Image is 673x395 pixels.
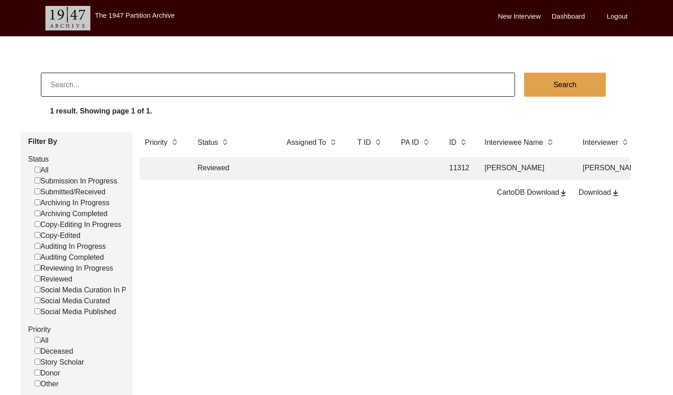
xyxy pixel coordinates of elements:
[35,357,84,368] label: Story Scholar
[479,157,570,180] td: [PERSON_NAME]
[375,137,381,147] img: sort-button.png
[35,285,151,296] label: Social Media Curation In Progress
[607,11,628,22] label: Logout
[192,157,274,180] td: Reviewed
[35,346,73,357] label: Deceased
[35,297,40,303] input: Social Media Curated
[35,296,110,306] label: Social Media Curated
[35,178,40,183] input: Submission In Progress
[35,337,40,343] input: All
[401,137,419,148] label: PA ID
[35,252,104,263] label: Auditing Completed
[35,188,40,194] input: Submitted/Received
[35,380,40,386] input: Other
[45,6,90,30] img: header-logo.png
[35,263,113,274] label: Reviewing In Progress
[485,137,543,148] label: Interviewee Name
[35,241,106,252] label: Auditing In Progress
[35,187,105,197] label: Submitted/Received
[171,137,178,147] img: sort-button.png
[583,137,618,148] label: Interviewer
[35,359,40,365] input: Story Scholar
[547,137,553,147] img: sort-button.png
[579,187,619,198] div: Download
[423,137,429,147] img: sort-button.png
[559,189,568,197] img: download-button.png
[35,276,40,281] input: Reviewed
[35,219,121,230] label: Copy-Editing In Progress
[35,286,40,292] input: Social Media Curation In Progress
[35,265,40,271] input: Reviewing In Progress
[35,210,40,216] input: Archiving Completed
[330,137,336,147] img: sort-button.png
[95,11,175,19] label: The 1947 Partition Archive
[35,176,117,187] label: Submission In Progress
[35,348,40,354] input: Deceased
[35,199,40,205] input: Archiving In Progress
[524,73,606,97] button: Search
[28,136,126,147] label: Filter By
[35,208,108,219] label: Archiving Completed
[145,137,168,148] label: Priority
[35,308,40,314] input: Social Media Published
[35,197,109,208] label: Archiving In Progress
[449,137,456,148] label: ID
[41,73,515,97] input: Search...
[552,11,585,22] label: Dashboard
[35,243,40,249] input: Auditing In Progress
[497,187,568,198] div: CartoDB Download
[198,137,218,148] label: Status
[35,165,49,176] label: All
[222,137,228,147] img: sort-button.png
[35,368,60,379] label: Donor
[444,157,472,180] td: 11312
[460,137,466,147] img: sort-button.png
[35,370,40,375] input: Donor
[35,306,116,317] label: Social Media Published
[28,324,126,335] label: Priority
[611,189,620,197] img: download-button.png
[357,137,371,148] label: T ID
[35,254,40,260] input: Auditing Completed
[28,154,126,165] label: Status
[35,167,40,173] input: All
[622,137,628,147] img: sort-button.png
[35,379,59,390] label: Other
[35,230,80,241] label: Copy-Edited
[50,106,152,117] label: 1 result. Showing page 1 of 1.
[35,232,40,238] input: Copy-Edited
[35,274,72,285] label: Reviewed
[35,221,40,227] input: Copy-Editing In Progress
[287,137,326,148] label: Assigned To
[35,335,49,346] label: All
[498,11,541,22] label: New Interview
